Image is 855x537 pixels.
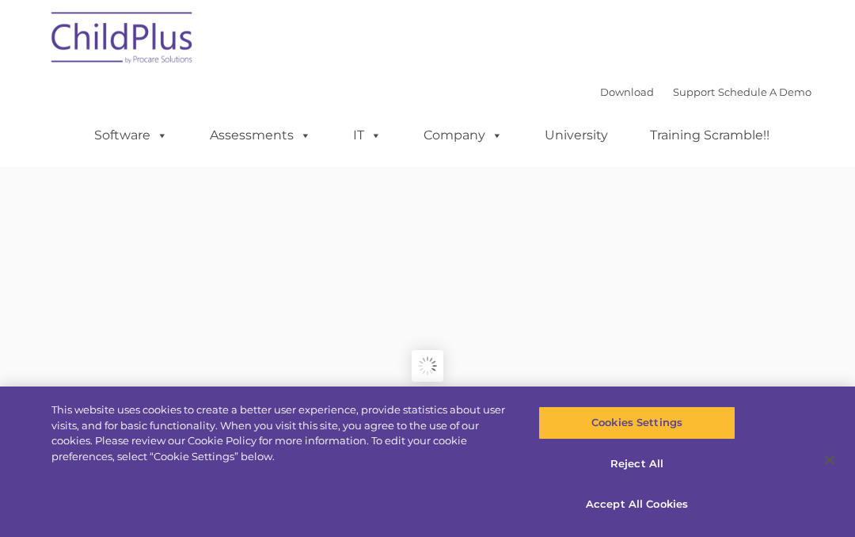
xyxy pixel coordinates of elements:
a: Software [78,120,184,151]
img: ChildPlus by Procare Solutions [44,1,202,80]
a: Company [408,120,519,151]
a: IT [337,120,397,151]
button: Close [812,443,847,478]
button: Cookies Settings [538,406,735,440]
a: Support [673,86,715,98]
a: University [529,120,624,151]
a: Training Scramble!! [634,120,785,151]
a: Schedule A Demo [718,86,811,98]
a: Download [600,86,654,98]
font: | [600,86,811,98]
div: This website uses cookies to create a better user experience, provide statistics about user visit... [51,402,513,464]
button: Reject All [538,447,735,481]
button: Accept All Cookies [538,488,735,521]
a: Assessments [194,120,327,151]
